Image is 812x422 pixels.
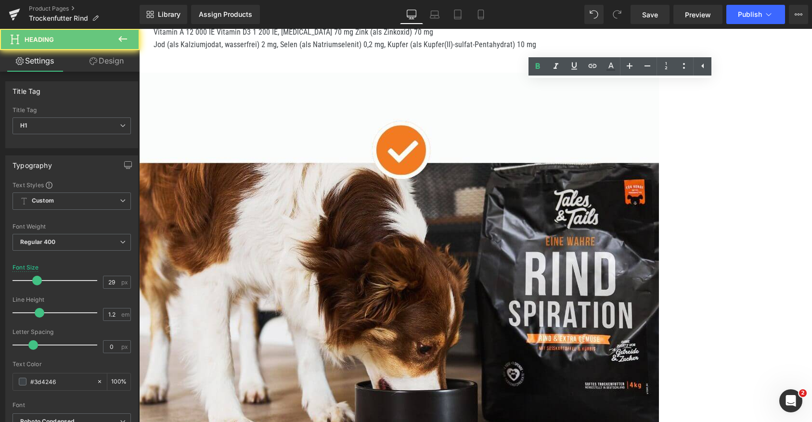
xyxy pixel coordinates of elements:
[673,5,722,24] a: Preview
[199,11,252,18] div: Assign Products
[13,402,131,409] div: Font
[29,14,88,22] span: Trockenfutter Rind
[121,311,129,318] span: em
[29,5,140,13] a: Product Pages
[140,5,187,24] a: New Library
[20,122,27,129] b: H1
[584,5,604,24] button: Undo
[607,5,627,24] button: Redo
[726,5,785,24] button: Publish
[13,296,131,303] div: Line Height
[685,10,711,20] span: Preview
[13,223,131,230] div: Font Weight
[799,389,807,397] span: 2
[25,36,54,43] span: Heading
[13,329,131,335] div: Letter Spacing
[738,11,762,18] span: Publish
[642,10,658,20] span: Save
[446,5,469,24] a: Tablet
[158,10,180,19] span: Library
[121,279,129,285] span: px
[13,181,131,189] div: Text Styles
[13,82,41,95] div: Title Tag
[30,376,92,387] input: Color
[32,197,54,205] b: Custom
[72,50,142,72] a: Design
[107,373,130,390] div: %
[13,361,131,368] div: Text Color
[400,5,423,24] a: Desktop
[789,5,808,24] button: More
[779,389,802,412] iframe: Intercom live chat
[13,264,39,271] div: Font Size
[469,5,492,24] a: Mobile
[13,107,131,114] div: Title Tag
[20,238,56,245] b: Regular 400
[121,344,129,350] span: px
[13,156,52,169] div: Typography
[423,5,446,24] a: Laptop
